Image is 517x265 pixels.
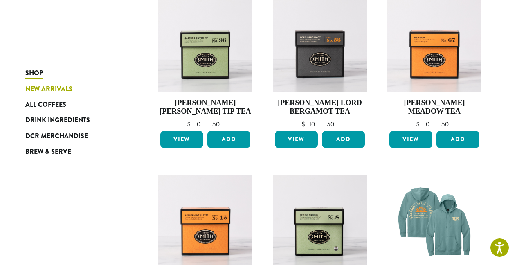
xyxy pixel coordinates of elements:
bdi: 10.50 [187,120,224,128]
h4: [PERSON_NAME] Meadow Tea [387,99,481,116]
span: Drink Ingredients [25,115,90,126]
a: View [160,131,203,148]
h4: [PERSON_NAME] Lord Bergamot Tea [273,99,367,116]
span: $ [187,120,194,128]
bdi: 10.50 [416,120,453,128]
span: Brew & Serve [25,147,71,157]
bdi: 10.50 [301,120,338,128]
span: Shop [25,68,43,79]
span: New Arrivals [25,84,72,94]
a: View [275,131,318,148]
h4: [PERSON_NAME] [PERSON_NAME] Tip Tea [158,99,252,116]
a: New Arrivals [25,81,124,97]
button: Add [322,131,365,148]
span: All Coffees [25,100,66,110]
a: Shop [25,65,124,81]
span: $ [416,120,423,128]
span: DCR Merchandise [25,131,88,141]
button: Add [207,131,250,148]
button: Add [436,131,479,148]
a: View [389,131,432,148]
span: $ [301,120,308,128]
a: All Coffees [25,97,124,112]
a: Drink Ingredients [25,112,124,128]
a: Brew & Serve [25,144,124,159]
a: DCR Merchandise [25,128,124,144]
